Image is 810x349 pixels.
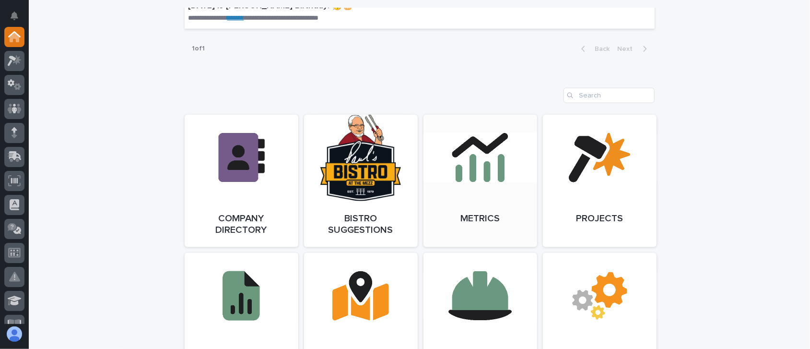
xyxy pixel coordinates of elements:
a: Company Directory [185,115,298,247]
button: Next [614,45,655,53]
button: users-avatar [4,324,24,344]
span: Next [618,46,639,52]
p: 1 of 1 [185,37,213,60]
a: Metrics [423,115,537,247]
span: Back [589,46,610,52]
div: Notifications [12,12,24,27]
a: Projects [543,115,657,247]
button: Back [574,45,614,53]
input: Search [563,88,655,103]
a: Bistro Suggestions [304,115,418,247]
button: Notifications [4,6,24,26]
